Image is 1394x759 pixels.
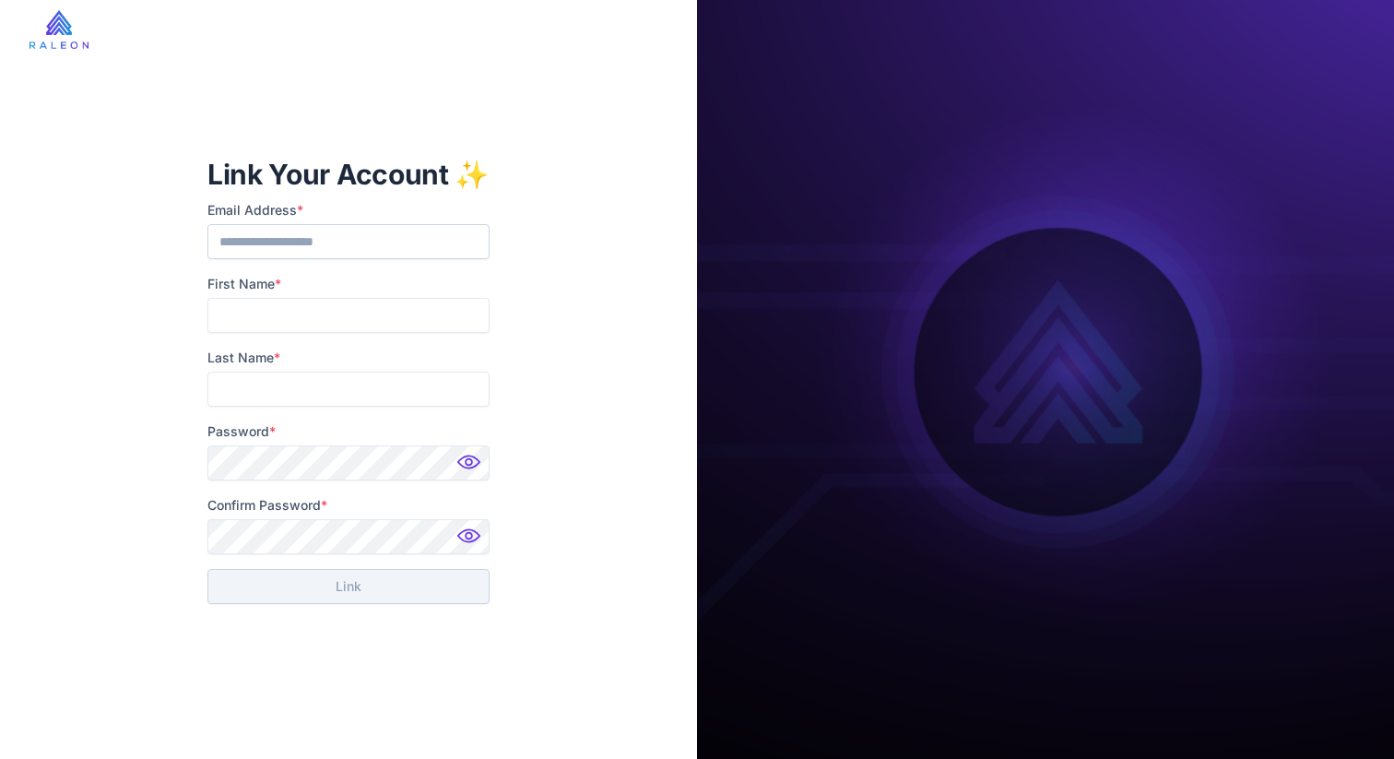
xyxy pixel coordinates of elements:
img: raleon-logo-whitebg.9aac0268.jpg [30,10,89,49]
label: Email Address [207,200,490,220]
img: Password hidden [453,449,490,486]
label: Last Name [207,348,490,368]
label: First Name [207,274,490,294]
h1: Link Your Account ✨ [207,156,490,193]
label: Confirm Password [207,495,490,516]
button: Link [207,569,490,604]
img: Password hidden [453,523,490,560]
label: Password [207,421,490,442]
